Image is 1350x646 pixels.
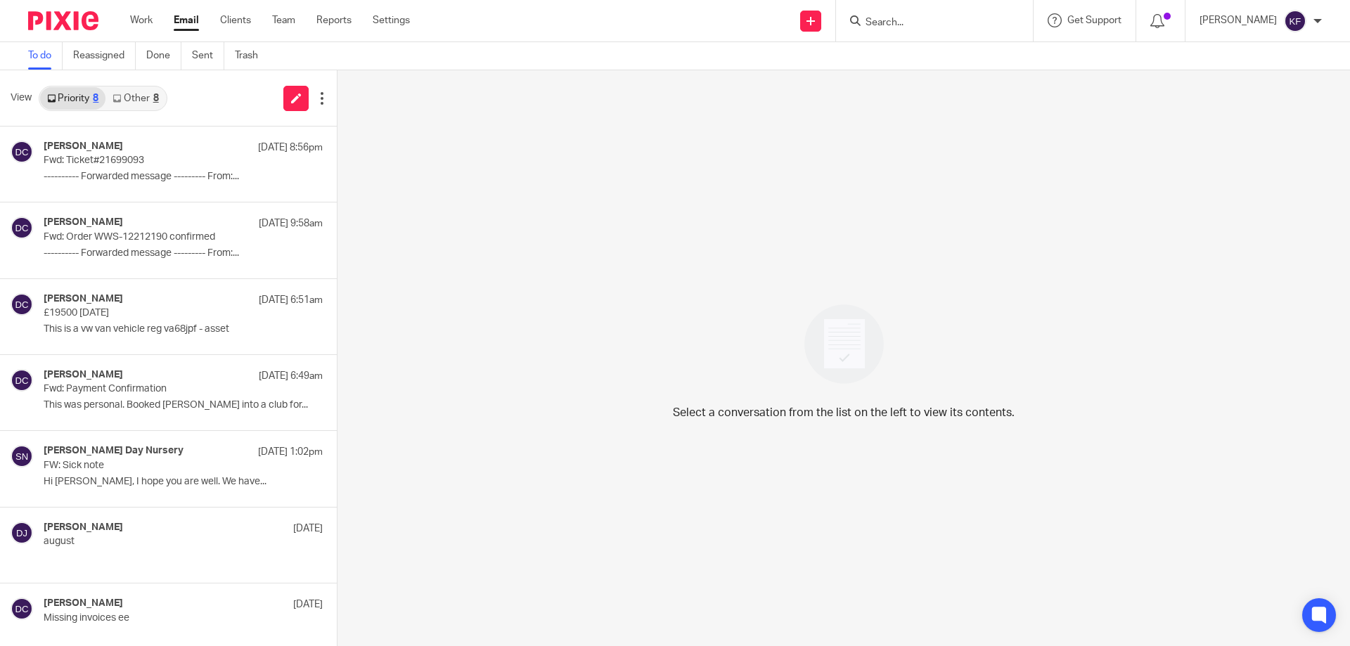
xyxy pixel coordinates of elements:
[44,612,267,624] p: Missing invoices ee
[44,460,267,472] p: FW: Sick note
[11,293,33,316] img: svg%3E
[44,307,267,319] p: £19500 [DATE]
[258,445,323,459] p: [DATE] 1:02pm
[192,42,224,70] a: Sent
[44,597,123,609] h4: [PERSON_NAME]
[44,247,323,259] p: ---------- Forwarded message --------- From:...
[11,91,32,105] span: View
[44,383,267,395] p: Fwd: Payment Confirmation
[1200,13,1277,27] p: [PERSON_NAME]
[258,141,323,155] p: [DATE] 8:56pm
[146,42,181,70] a: Done
[44,141,123,153] h4: [PERSON_NAME]
[272,13,295,27] a: Team
[130,13,153,27] a: Work
[11,369,33,392] img: svg%3E
[44,399,323,411] p: This was personal. Booked [PERSON_NAME] into a club for...
[44,476,323,488] p: Hi [PERSON_NAME], I hope you are well. We have...
[293,597,323,612] p: [DATE]
[44,445,184,457] h4: [PERSON_NAME] Day Nursery
[93,93,98,103] div: 8
[44,171,323,183] p: ---------- Forwarded message --------- From:...
[40,87,105,110] a: Priority8
[259,217,323,231] p: [DATE] 9:58am
[259,369,323,383] p: [DATE] 6:49am
[44,155,267,167] p: Fwd: Ticket#21699093
[1284,10,1306,32] img: svg%3E
[795,295,893,393] img: image
[153,93,159,103] div: 8
[235,42,269,70] a: Trash
[1067,15,1121,25] span: Get Support
[105,87,165,110] a: Other8
[28,11,98,30] img: Pixie
[44,369,123,381] h4: [PERSON_NAME]
[293,522,323,536] p: [DATE]
[864,17,991,30] input: Search
[373,13,410,27] a: Settings
[11,597,33,620] img: svg%3E
[11,217,33,239] img: svg%3E
[44,217,123,228] h4: [PERSON_NAME]
[73,42,136,70] a: Reassigned
[44,323,323,335] p: This is a vw van vehicle reg va68jpf - asset
[174,13,199,27] a: Email
[44,231,267,243] p: Fwd: Order WWS-12212190 confirmed
[44,522,123,534] h4: [PERSON_NAME]
[44,536,267,548] p: august
[673,404,1015,421] p: Select a conversation from the list on the left to view its contents.
[259,293,323,307] p: [DATE] 6:51am
[220,13,251,27] a: Clients
[28,42,63,70] a: To do
[11,522,33,544] img: svg%3E
[11,445,33,467] img: svg%3E
[44,293,123,305] h4: [PERSON_NAME]
[11,141,33,163] img: svg%3E
[316,13,352,27] a: Reports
